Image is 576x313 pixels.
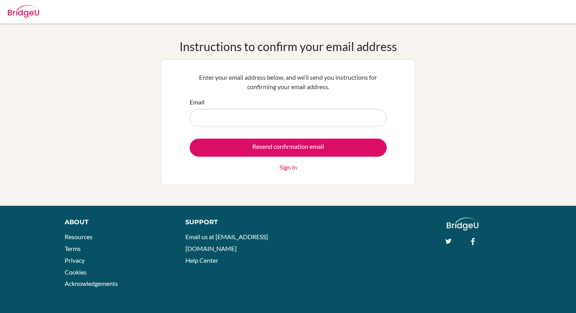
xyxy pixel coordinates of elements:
[185,218,280,227] div: Support
[65,245,81,252] a: Terms
[190,73,387,92] p: Enter your email address below, and we’ll send you instructions for confirming your email address.
[65,233,92,240] a: Resources
[65,268,87,276] a: Cookies
[65,280,118,287] a: Acknowledgements
[65,218,168,227] div: About
[179,39,397,53] h1: Instructions to confirm your email address
[185,233,268,252] a: Email us at [EMAIL_ADDRESS][DOMAIN_NAME]
[447,218,478,231] img: logo_white@2x-f4f0deed5e89b7ecb1c2cc34c3e3d731f90f0f143d5ea2071677605dd97b5244.png
[65,256,85,264] a: Privacy
[190,139,387,157] input: Resend confirmation email
[8,5,39,18] img: Bridge-U
[185,256,218,264] a: Help Center
[279,163,297,172] a: Sign in
[190,97,205,107] label: Email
